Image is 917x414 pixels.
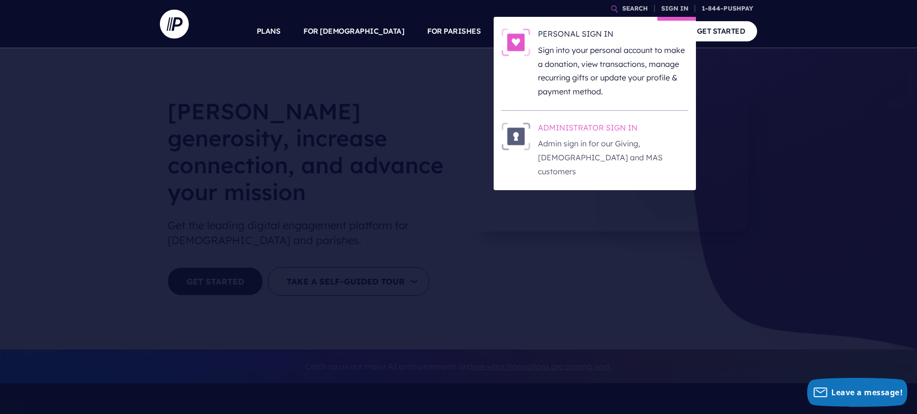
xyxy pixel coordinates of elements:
[501,28,530,56] img: PERSONAL SIGN IN - Illustration
[685,21,758,41] a: GET STARTED
[538,28,688,43] h6: PERSONAL SIGN IN
[538,137,688,178] p: Admin sign in for our Giving, [DEMOGRAPHIC_DATA] and MAS customers
[303,14,404,48] a: FOR [DEMOGRAPHIC_DATA]
[538,43,688,99] p: Sign into your personal account to make a donation, view transactions, manage recurring gifts or ...
[807,378,907,407] button: Leave a message!
[501,122,688,179] a: ADMINISTRATOR SIGN IN - Illustration ADMINISTRATOR SIGN IN Admin sign in for our Giving, [DEMOGRA...
[427,14,481,48] a: FOR PARISHES
[257,14,281,48] a: PLANS
[501,28,688,99] a: PERSONAL SIGN IN - Illustration PERSONAL SIGN IN Sign into your personal account to make a donati...
[538,122,688,137] h6: ADMINISTRATOR SIGN IN
[504,14,547,48] a: SOLUTIONS
[831,387,903,398] span: Leave a message!
[626,14,662,48] a: COMPANY
[501,122,530,150] img: ADMINISTRATOR SIGN IN - Illustration
[570,14,603,48] a: EXPLORE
